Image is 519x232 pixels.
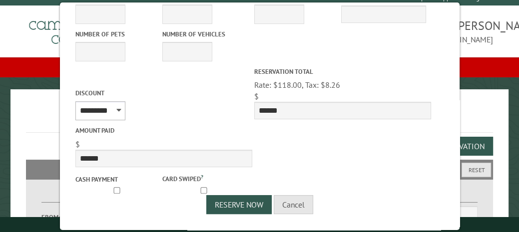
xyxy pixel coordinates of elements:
[206,195,272,214] button: Reserve Now
[201,173,203,180] a: ?
[26,160,493,179] h2: Filters
[274,195,313,214] button: Cancel
[75,175,160,184] label: Cash payment
[41,191,148,203] label: Dates
[41,213,68,222] label: From:
[26,9,151,48] img: Campground Commander
[75,126,252,135] label: Amount paid
[75,29,160,39] label: Number of Pets
[75,139,80,149] span: $
[162,29,247,39] label: Number of Vehicles
[254,67,431,76] label: Reservation Total
[26,105,493,133] h1: Reservations
[75,88,252,98] label: Discount
[254,91,259,101] span: $
[462,163,491,177] button: Reset
[254,80,340,90] span: Rate: $118.00, Tax: $8.26
[260,17,494,45] span: [PERSON_NAME]-[GEOGRAPHIC_DATA][PERSON_NAME] [EMAIL_ADDRESS][DOMAIN_NAME]
[162,173,247,184] label: Card swiped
